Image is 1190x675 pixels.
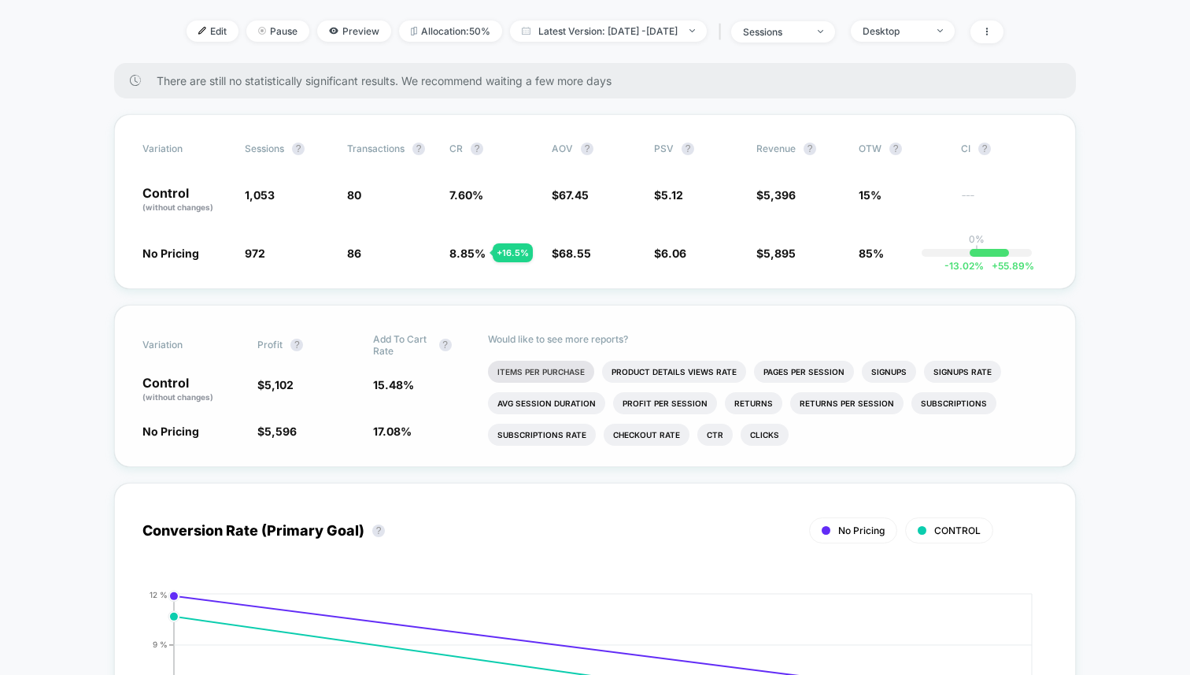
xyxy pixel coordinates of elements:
[818,30,823,33] img: end
[449,247,486,260] span: 8.85 %
[763,247,796,260] span: 5,895
[142,376,242,403] p: Control
[488,361,594,383] li: Items Per Purchase
[654,247,686,260] span: $
[347,143,405,154] span: Transactions
[862,361,916,383] li: Signups
[399,20,502,42] span: Allocation: 50%
[373,425,412,438] span: 17.08 %
[552,247,591,260] span: $
[697,424,733,446] li: Ctr
[838,525,885,536] span: No Pricing
[449,188,483,202] span: 7.60 %
[264,425,297,438] span: 5,596
[347,188,361,202] span: 80
[493,243,533,262] div: + 16.5 %
[604,424,689,446] li: Checkout Rate
[488,392,605,414] li: Avg Session Duration
[859,247,884,260] span: 85%
[961,191,1048,213] span: ---
[984,260,1034,272] span: 55.89 %
[488,333,1048,345] p: Would like to see more reports?
[961,143,1048,155] span: CI
[412,143,425,155] button: ?
[654,143,674,154] span: PSV
[246,20,309,42] span: Pause
[142,247,199,260] span: No Pricing
[654,188,683,202] span: $
[859,188,881,202] span: 15%
[581,143,593,155] button: ?
[142,202,213,212] span: (without changes)
[373,378,414,391] span: 15.48 %
[602,361,746,383] li: Product Details Views Rate
[264,378,294,391] span: 5,102
[439,339,452,351] button: ?
[552,188,589,202] span: $
[934,525,981,536] span: CONTROL
[198,27,206,35] img: edit
[763,188,796,202] span: 5,396
[142,392,213,402] span: (without changes)
[969,233,985,245] p: 0%
[741,424,789,446] li: Clicks
[992,260,998,272] span: +
[924,361,1001,383] li: Signups Rate
[510,20,707,42] span: Latest Version: [DATE] - [DATE]
[889,143,902,155] button: ?
[725,392,782,414] li: Returns
[150,589,168,599] tspan: 12 %
[488,424,596,446] li: Subscriptions Rate
[559,188,589,202] span: 67.45
[613,392,717,414] li: Profit Per Session
[347,247,361,260] span: 86
[449,143,463,154] span: CR
[317,20,391,42] span: Preview
[756,143,796,154] span: Revenue
[142,333,229,357] span: Variation
[153,640,168,649] tspan: 9 %
[944,260,984,272] span: -13.02 %
[804,143,816,155] button: ?
[975,245,978,257] p: |
[754,361,854,383] li: Pages Per Session
[743,26,806,38] div: sessions
[863,25,926,37] div: Desktop
[257,425,297,438] span: $
[682,143,694,155] button: ?
[373,333,431,357] span: Add To Cart Rate
[937,29,943,32] img: end
[292,143,305,155] button: ?
[978,143,991,155] button: ?
[290,339,303,351] button: ?
[689,29,695,32] img: end
[257,339,283,350] span: Profit
[552,143,573,154] span: AOV
[911,392,996,414] li: Subscriptions
[142,187,229,213] p: Control
[142,425,199,438] span: No Pricing
[859,143,945,155] span: OTW
[790,392,904,414] li: Returns Per Session
[257,378,294,391] span: $
[715,20,731,43] span: |
[559,247,591,260] span: 68.55
[522,27,530,35] img: calendar
[245,188,275,202] span: 1,053
[411,27,417,35] img: rebalance
[157,74,1044,87] span: There are still no statistically significant results. We recommend waiting a few more days
[245,143,284,154] span: Sessions
[756,188,796,202] span: $
[187,20,238,42] span: Edit
[142,143,229,155] span: Variation
[661,247,686,260] span: 6.06
[372,525,385,537] button: ?
[661,188,683,202] span: 5.12
[756,247,796,260] span: $
[258,27,266,35] img: end
[245,247,265,260] span: 972
[471,143,483,155] button: ?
